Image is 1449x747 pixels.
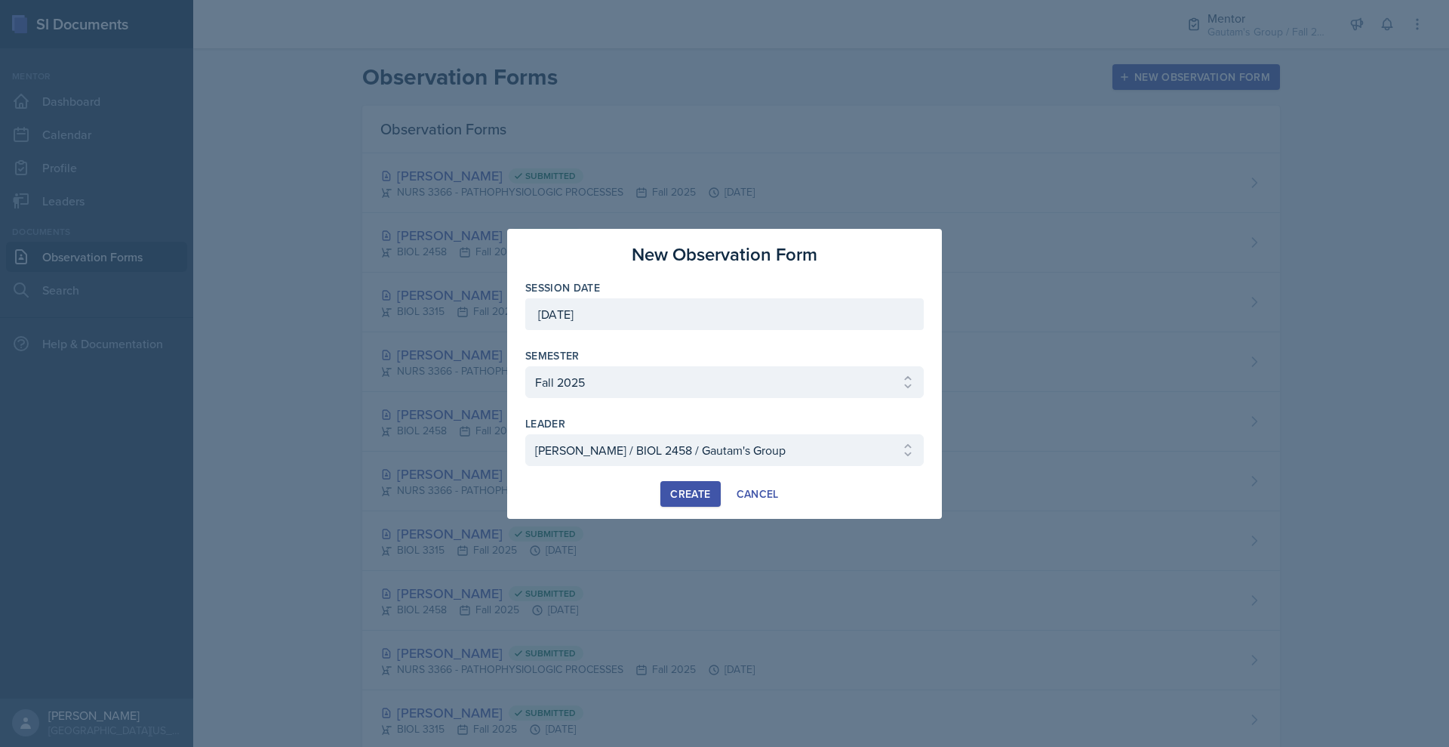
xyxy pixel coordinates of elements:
[525,348,580,363] label: Semester
[525,416,565,431] label: leader
[660,481,720,507] button: Create
[525,280,600,295] label: Session Date
[737,488,779,500] div: Cancel
[670,488,710,500] div: Create
[727,481,789,507] button: Cancel
[632,241,817,268] h3: New Observation Form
